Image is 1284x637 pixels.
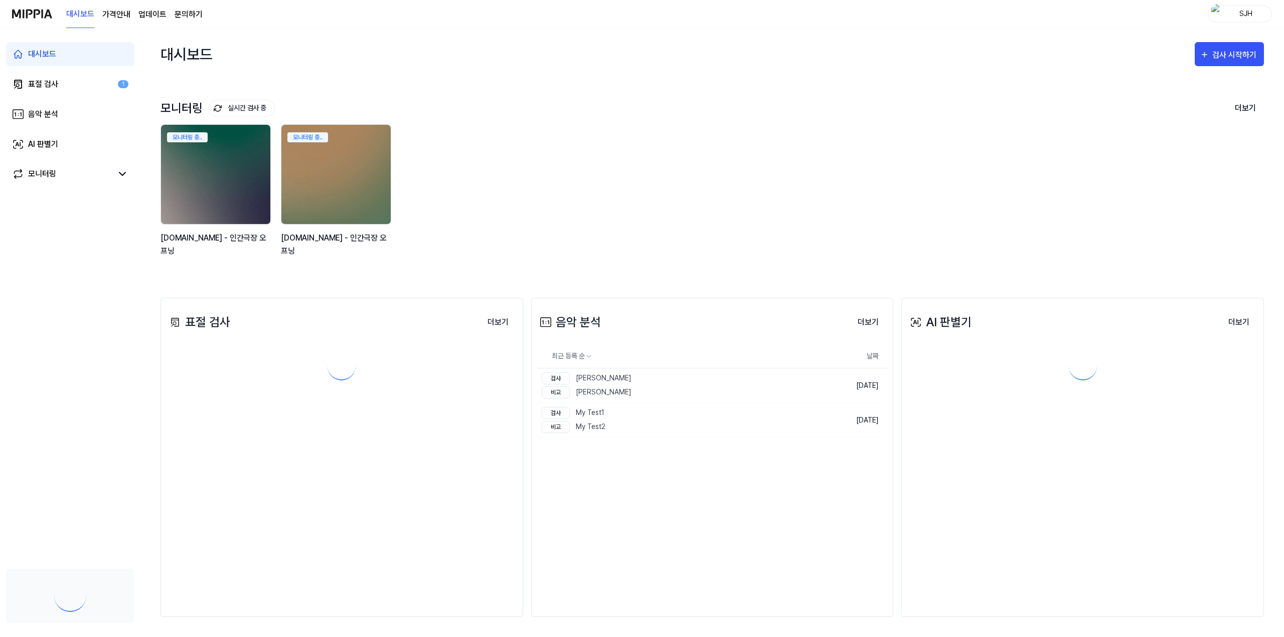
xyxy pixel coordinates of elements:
a: 표절 검사1 [6,72,134,96]
div: AI 판별기 [908,313,972,331]
img: monitoring Icon [214,104,222,112]
div: 대시보드 [28,48,56,60]
div: 음악 분석 [28,108,58,120]
div: 검사 시작하기 [1212,49,1259,62]
div: 표절 검사 [28,78,58,90]
div: [DOMAIN_NAME] - 인간극장 오프닝 [281,232,393,257]
a: 대시보드 [66,1,94,28]
div: 모니터링 [28,168,56,180]
div: 검사 [542,372,570,384]
button: 검사 시작하기 [1195,42,1264,66]
img: backgroundIamge [281,125,391,224]
div: [PERSON_NAME] [542,372,631,384]
div: 검사 [542,407,570,419]
a: 모니터링 중..backgroundIamge[DOMAIN_NAME] - 인간극장 오프닝 [281,124,393,268]
button: 가격안내 [102,9,130,21]
button: profileSJH [1208,6,1272,23]
div: 표절 검사 [167,313,230,331]
div: [DOMAIN_NAME] - 인간극장 오프닝 [160,232,273,257]
button: 더보기 [850,312,887,332]
button: 더보기 [1220,312,1257,332]
td: [DATE] [817,368,887,403]
a: 음악 분석 [6,102,134,126]
div: 모니터링 [160,100,275,117]
button: 실시간 검사 중 [208,100,275,117]
div: 음악 분석 [538,313,601,331]
div: 모니터링 중.. [287,132,328,142]
a: 모니터링 [12,168,112,180]
button: 더보기 [1227,98,1264,119]
div: My Test2 [542,421,605,433]
a: AI 판별기 [6,132,134,156]
div: 1 [118,80,128,89]
img: profile [1211,4,1223,24]
img: backgroundIamge [161,125,270,224]
div: [PERSON_NAME] [542,386,631,398]
a: 검사My Test1비교My Test2 [538,403,817,437]
th: 날짜 [817,344,887,368]
a: 대시보드 [6,42,134,66]
div: SJH [1226,8,1265,19]
div: My Test1 [542,407,605,419]
div: 모니터링 중.. [167,132,208,142]
td: [DATE] [817,403,887,438]
div: 대시보드 [160,38,213,70]
a: 문의하기 [175,9,203,21]
a: 업데이트 [138,9,167,21]
a: 검사[PERSON_NAME]비교[PERSON_NAME] [538,368,817,402]
button: 더보기 [479,312,517,332]
a: 모니터링 중..backgroundIamge[DOMAIN_NAME] - 인간극장 오프닝 [160,124,273,268]
div: 비교 [542,421,570,433]
div: AI 판별기 [28,138,58,150]
div: 비교 [542,386,570,398]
